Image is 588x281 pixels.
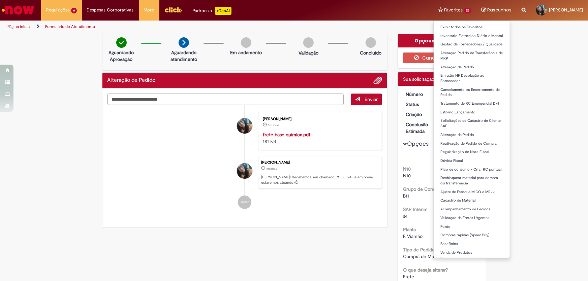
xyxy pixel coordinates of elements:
[434,117,510,130] a: Solicitações de Cadastro de Cliente SAP
[266,167,277,171] span: 1m atrás
[398,34,486,47] div: Opções do Chamado
[263,117,375,121] div: [PERSON_NAME]
[107,105,382,216] ul: Histórico de tíquete
[434,174,510,187] a: Desbloquear material para compra ou transferência
[7,24,31,29] a: Página inicial
[434,24,510,31] a: Exibir todos os Favoritos
[403,226,416,233] b: Planta
[303,37,314,48] img: img-circle-grey.png
[434,249,510,256] a: Venda de Produtos
[144,7,154,13] span: More
[401,111,442,118] dt: Criação
[5,21,387,33] ul: Trilhas de página
[366,37,376,48] img: img-circle-grey.png
[403,213,408,219] span: s4
[434,157,510,165] a: Dúvida Fiscal
[434,131,510,139] a: Alteração de Pedido
[215,7,231,15] p: +GenAi
[237,163,252,179] div: Simone Prado Portes
[434,240,510,248] a: Benefícios
[434,166,510,173] a: Pico de consumo - Criar RC pontual
[434,32,510,40] a: Inventário Eletrônico Diário e Mensal
[434,223,510,231] a: Ponto
[434,188,510,196] a: Ajuste de Estoque MIGO e MR22
[403,193,409,199] span: B11
[230,49,262,56] p: Em andamento
[107,77,156,83] h2: Alteração de Pedido Histórico de tíquete
[365,96,378,102] span: Enviar
[299,49,318,56] p: Validação
[71,8,77,13] span: 6
[401,91,442,98] dt: Número
[116,37,127,48] img: check-circle-green.png
[360,49,381,56] p: Concluído
[403,206,428,212] b: SAP Interim
[444,7,463,13] span: Favoritos
[403,166,411,172] b: N10
[434,72,510,84] a: Emissão NF Devolução ao Fornecedor
[107,94,344,105] textarea: Digite sua mensagem aqui...
[403,76,459,82] span: Sua solicitação foi enviada
[403,253,444,259] span: Compra de Material
[434,214,510,222] a: Validação de Fretes Urgentes
[403,274,414,280] span: Frete
[434,100,510,107] a: Tratamento de RC Emergencial D+1
[167,49,200,63] p: Aguardando atendimento
[434,232,510,239] a: Compras rápidas (Speed Buy)
[261,175,378,185] p: [PERSON_NAME]! Recebemos seu chamado R13585943 e em breve estaremos atuando.
[87,7,134,13] span: Despesas Corporativas
[403,173,411,179] span: N10
[268,123,279,127] time: 01/10/2025 13:17:03
[164,5,183,15] img: click_logo_yellow_360x200.png
[401,101,442,108] dt: Status
[268,123,279,127] span: 5m atrás
[403,233,423,239] span: F. Viamão
[193,7,231,15] div: Padroniza
[434,140,510,147] a: Reativação de Pedido de Compra
[434,197,510,204] a: Cadastro de Material
[105,49,138,63] p: Aguardando Aprovação
[351,94,382,105] button: Enviar
[107,157,382,189] li: Simone Prado Portes
[263,131,375,145] div: 181 KB
[403,267,448,273] b: O que deseja alterar?
[464,8,471,13] span: 23
[266,167,277,171] time: 01/10/2025 13:21:04
[261,161,378,165] div: [PERSON_NAME]
[434,206,510,213] a: Acompanhamento de Pedidos
[241,37,251,48] img: img-circle-grey.png
[434,64,510,71] a: Alteração de Pedido
[434,49,510,62] a: Alteração Pedido de Transferência de MRP
[434,148,510,156] a: Regularização de Nota Fiscal
[482,7,512,13] a: Rascunhos
[403,247,435,253] b: Tipo de Pedido
[179,37,189,48] img: arrow-next.png
[401,121,442,135] dt: Conclusão Estimada
[434,109,510,116] a: Estorno Lançamento
[487,7,512,13] span: Rascunhos
[1,3,35,17] img: ServiceNow
[403,52,481,63] button: Cancelar Chamado
[46,7,70,13] span: Requisições
[403,186,443,192] b: Grupo de Compras
[549,7,583,13] span: [PERSON_NAME]
[434,86,510,99] a: Cancelamento ou Encerramento de Pedido
[434,41,510,48] a: Gestão de Fornecedores / Qualidade
[373,76,382,85] button: Adicionar anexos
[433,20,510,258] ul: Favoritos
[263,132,310,138] a: frete base química.pdf
[45,24,95,29] a: Formulário de Atendimento
[237,118,252,134] div: Simone Prado Portes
